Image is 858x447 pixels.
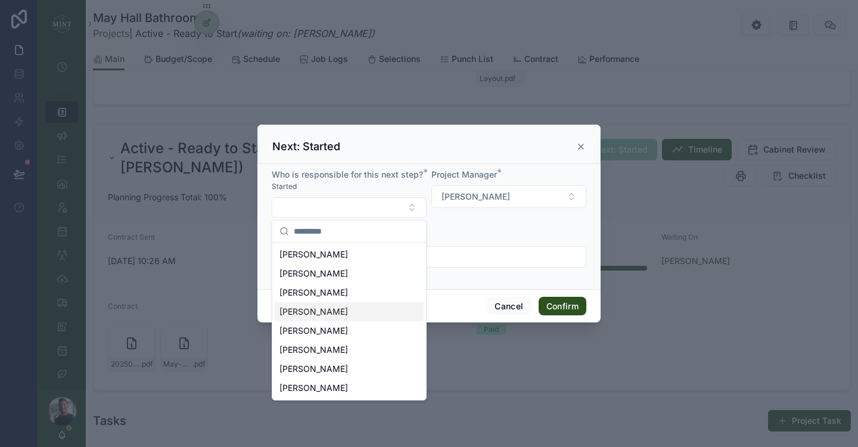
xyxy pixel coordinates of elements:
button: Select Button [272,197,427,218]
span: Who is responsible for this next step? [272,169,423,179]
span: [PERSON_NAME] [279,287,348,299]
button: Cancel [487,297,531,316]
h3: Next: Started [272,139,340,154]
span: [PERSON_NAME] [279,306,348,318]
span: [PERSON_NAME] [279,382,348,394]
span: [PERSON_NAME] [279,268,348,280]
span: [PERSON_NAME] [279,249,348,260]
span: [PERSON_NAME] [279,325,348,337]
button: Confirm [539,297,586,316]
span: Project Manager [431,169,497,179]
span: [PERSON_NAME] [279,363,348,375]
span: [PERSON_NAME] [442,191,510,203]
span: Started [272,182,297,191]
button: Select Button [431,185,586,208]
span: [PERSON_NAME] [279,344,348,356]
div: Suggestions [272,243,426,400]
